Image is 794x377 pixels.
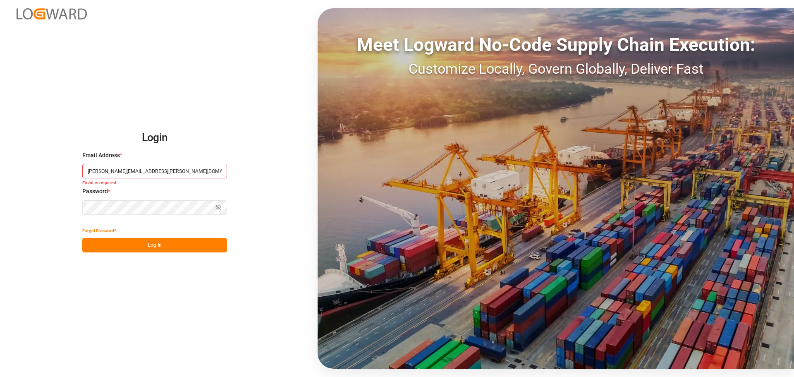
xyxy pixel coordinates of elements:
img: Logward_new_orange.png [17,8,87,19]
span: Email Address [82,151,120,160]
input: Enter your email [82,164,227,178]
small: Email is required. [82,180,227,187]
div: Customize Locally, Govern Globally, Deliver Fast [318,58,794,79]
h2: Login [82,125,227,151]
button: Log In [82,238,227,252]
button: Forgot Password? [82,223,116,238]
span: Password [82,187,108,196]
div: Meet Logward No-Code Supply Chain Execution: [318,31,794,58]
